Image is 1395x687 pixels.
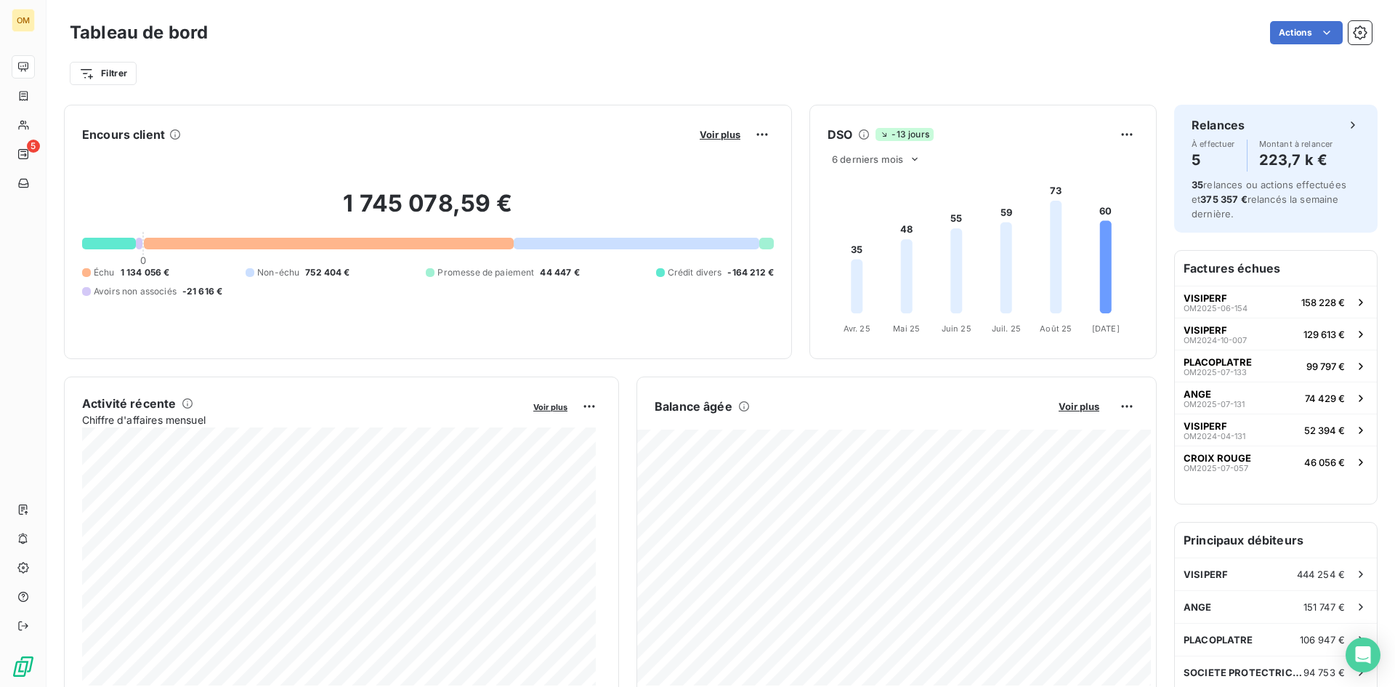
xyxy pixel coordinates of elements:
button: VISIPERFOM2024-04-13152 394 € [1175,414,1377,446]
span: 106 947 € [1300,634,1345,646]
button: PLACOPLATREOM2025-07-13399 797 € [1175,350,1377,382]
span: Échu [94,266,115,279]
span: 35 [1192,179,1203,190]
h6: Relances [1192,116,1245,134]
div: Open Intercom Messenger [1346,638,1380,672]
span: Voir plus [1059,401,1099,412]
span: 6 derniers mois [832,153,903,165]
span: SOCIETE PROTECTRICE DES ANIMAUX - SPA [1184,667,1303,678]
span: 375 357 € [1200,193,1247,205]
span: Promesse de paiement [437,266,534,279]
img: Logo LeanPay [12,655,35,678]
span: Voir plus [700,129,740,140]
span: 94 753 € [1303,667,1345,678]
span: VISIPERF [1184,292,1227,304]
span: 46 056 € [1304,457,1345,468]
span: -21 616 € [182,285,222,298]
span: ANGE [1184,388,1211,400]
span: ANGE [1184,601,1212,613]
tspan: Août 25 [1040,324,1072,334]
span: Chiffre d'affaires mensuel [82,412,523,427]
span: Voir plus [533,402,567,412]
div: OM [12,9,35,32]
span: 158 228 € [1301,297,1345,308]
span: Crédit divers [668,266,722,279]
span: OM2025-06-154 [1184,304,1248,313]
span: -164 212 € [727,266,774,279]
span: 1 134 056 € [121,266,170,279]
h6: Factures échues [1175,251,1377,286]
span: relances ou actions effectuées et relancés la semaine dernière. [1192,179,1346,220]
span: Montant à relancer [1259,140,1333,148]
span: VISIPERF [1184,324,1227,336]
span: 74 429 € [1305,393,1345,404]
button: Voir plus [529,400,572,413]
tspan: Avr. 25 [844,324,870,334]
span: OM2024-10-007 [1184,336,1247,345]
span: OM2025-07-133 [1184,368,1247,377]
span: VISIPERF [1184,420,1227,432]
button: Voir plus [695,128,745,141]
h4: 223,7 k € [1259,148,1333,172]
tspan: Juin 25 [942,324,971,334]
tspan: [DATE] [1092,324,1120,334]
span: 444 254 € [1297,569,1345,580]
h6: Principaux débiteurs [1175,523,1377,558]
span: OM2024-04-131 [1184,432,1245,441]
button: Actions [1270,21,1343,44]
tspan: Mai 25 [893,324,920,334]
span: PLACOPLATRE [1184,356,1252,368]
span: 752 404 € [305,266,349,279]
span: PLACOPLATRE [1184,634,1253,646]
span: 151 747 € [1303,601,1345,613]
span: À effectuer [1192,140,1235,148]
h2: 1 745 078,59 € [82,189,774,233]
button: VISIPERFOM2024-10-007129 613 € [1175,318,1377,350]
span: Avoirs non associés [94,285,177,298]
button: VISIPERFOM2025-06-154158 228 € [1175,286,1377,318]
span: 129 613 € [1303,329,1345,340]
span: CROIX ROUGE [1184,452,1251,464]
span: 52 394 € [1304,425,1345,436]
span: 99 797 € [1306,361,1345,372]
span: 44 447 € [540,266,579,279]
button: ANGEOM2025-07-13174 429 € [1175,382,1377,414]
button: Filtrer [70,62,137,85]
span: -13 jours [876,128,933,141]
h6: Balance âgée [655,398,732,415]
span: 5 [27,140,40,153]
span: OM2025-07-057 [1184,464,1248,473]
h6: Activité récente [82,395,176,412]
span: 0 [140,254,146,266]
button: CROIX ROUGEOM2025-07-05746 056 € [1175,446,1377,478]
button: Voir plus [1054,400,1104,413]
h6: DSO [828,126,852,143]
h3: Tableau de bord [70,20,208,46]
span: Non-échu [257,266,299,279]
tspan: Juil. 25 [992,324,1021,334]
h4: 5 [1192,148,1235,172]
h6: Encours client [82,126,165,143]
span: VISIPERF [1184,569,1228,580]
span: OM2025-07-131 [1184,400,1245,409]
